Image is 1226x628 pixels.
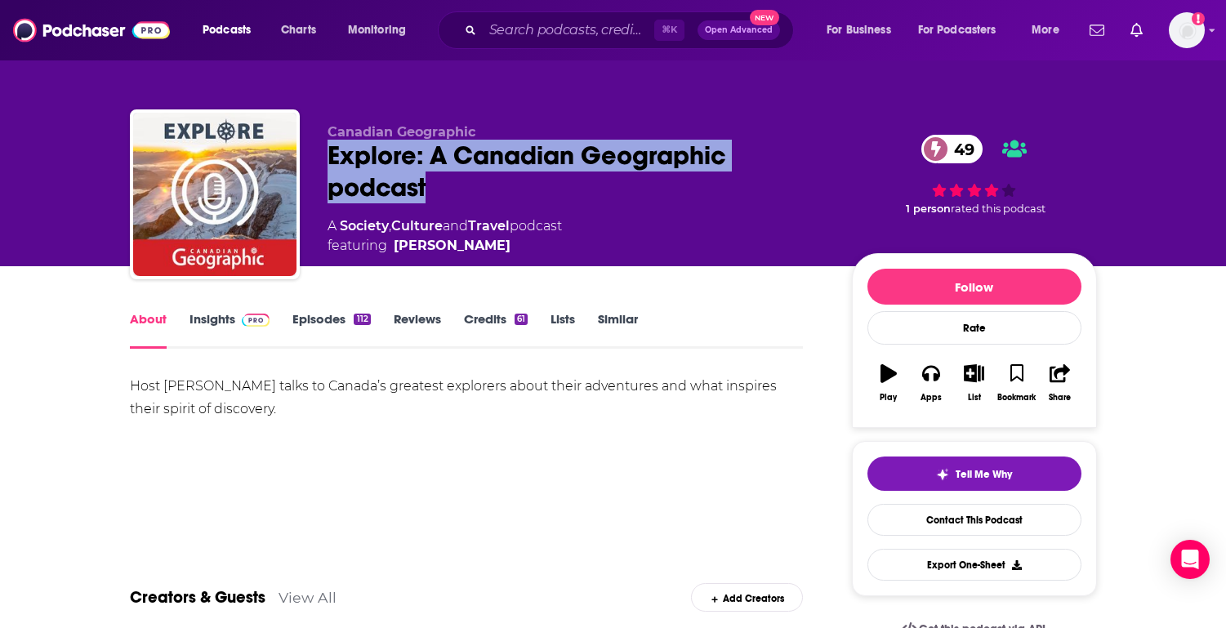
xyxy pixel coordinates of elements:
button: Follow [867,269,1081,305]
a: Lists [551,311,575,349]
a: Reviews [394,311,441,349]
span: Canadian Geographic [328,124,475,140]
a: Society [340,218,389,234]
div: A podcast [328,216,562,256]
a: Charts [270,17,326,43]
div: Add Creators [691,583,803,612]
a: Travel [468,218,510,234]
span: Tell Me Why [956,468,1012,481]
div: Host [PERSON_NAME] talks to Canada’s greatest explorers about their adventures and what inspires ... [130,375,804,421]
div: 61 [515,314,528,325]
a: Credits61 [464,311,528,349]
button: open menu [191,17,272,43]
div: 49 1 personrated this podcast [852,124,1097,226]
a: Creators & Guests [130,587,265,608]
a: About [130,311,167,349]
span: and [443,218,468,234]
a: Contact This Podcast [867,504,1081,536]
span: More [1032,19,1059,42]
img: tell me why sparkle [936,468,949,481]
span: Charts [281,19,316,42]
button: open menu [1020,17,1080,43]
button: Play [867,354,910,412]
a: David McGuffin [394,236,510,256]
span: featuring [328,236,562,256]
a: Show notifications dropdown [1083,16,1111,44]
span: New [750,10,779,25]
span: rated this podcast [951,203,1045,215]
div: List [968,393,981,403]
span: Open Advanced [705,26,773,34]
button: Share [1038,354,1081,412]
button: Show profile menu [1169,12,1205,48]
span: Monitoring [348,19,406,42]
span: ⌘ K [654,20,684,41]
div: Open Intercom Messenger [1170,540,1210,579]
div: Rate [867,311,1081,345]
button: Open AdvancedNew [698,20,780,40]
input: Search podcasts, credits, & more... [483,17,654,43]
span: For Business [827,19,891,42]
span: 1 person [906,203,951,215]
span: , [389,218,391,234]
button: tell me why sparkleTell Me Why [867,457,1081,491]
button: Bookmark [996,354,1038,412]
svg: Add a profile image [1192,12,1205,25]
div: Apps [921,393,942,403]
img: Explore: A Canadian Geographic podcast [133,113,296,276]
a: 49 [921,135,983,163]
button: open menu [815,17,912,43]
span: For Podcasters [918,19,996,42]
button: Apps [910,354,952,412]
a: View All [279,589,337,606]
a: Culture [391,218,443,234]
div: Play [880,393,897,403]
a: Episodes112 [292,311,370,349]
div: Share [1049,393,1071,403]
button: open menu [337,17,427,43]
button: Export One-Sheet [867,549,1081,581]
img: User Profile [1169,12,1205,48]
button: open menu [907,17,1020,43]
img: Podchaser - Follow, Share and Rate Podcasts [13,15,170,46]
div: 112 [354,314,370,325]
button: List [952,354,995,412]
span: Podcasts [203,19,251,42]
a: Show notifications dropdown [1124,16,1149,44]
a: InsightsPodchaser Pro [189,311,270,349]
div: Search podcasts, credits, & more... [453,11,809,49]
div: Bookmark [997,393,1036,403]
span: Logged in as oliviaschaefers [1169,12,1205,48]
a: Similar [598,311,638,349]
img: Podchaser Pro [242,314,270,327]
span: 49 [938,135,983,163]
